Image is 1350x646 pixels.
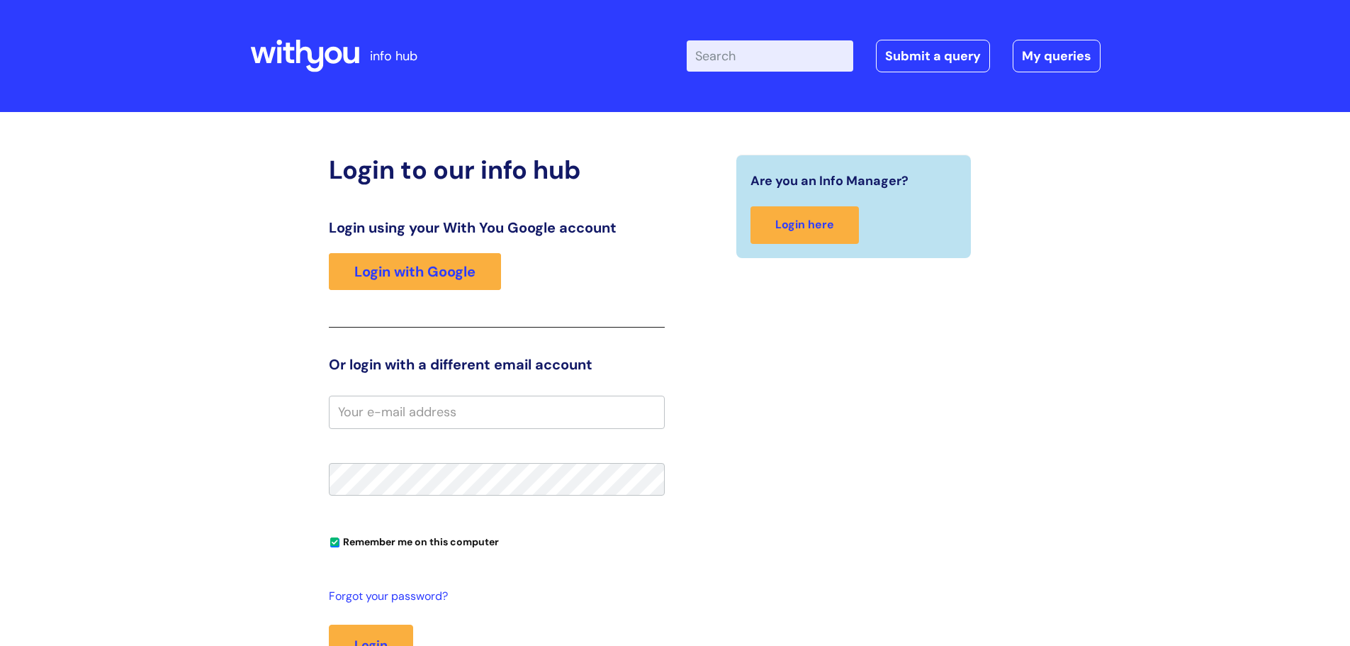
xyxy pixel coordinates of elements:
h3: Login using your With You Google account [329,219,665,236]
input: Your e-mail address [329,396,665,428]
a: Submit a query [876,40,990,72]
h2: Login to our info hub [329,155,665,185]
a: My queries [1013,40,1101,72]
div: You can uncheck this option if you're logging in from a shared device [329,530,665,552]
p: info hub [370,45,417,67]
a: Login here [750,206,859,244]
h3: Or login with a different email account [329,356,665,373]
a: Login with Google [329,253,501,290]
a: Forgot your password? [329,586,658,607]
input: Remember me on this computer [330,538,339,547]
input: Search [687,40,853,72]
label: Remember me on this computer [329,533,499,548]
span: Are you an Info Manager? [750,169,909,192]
